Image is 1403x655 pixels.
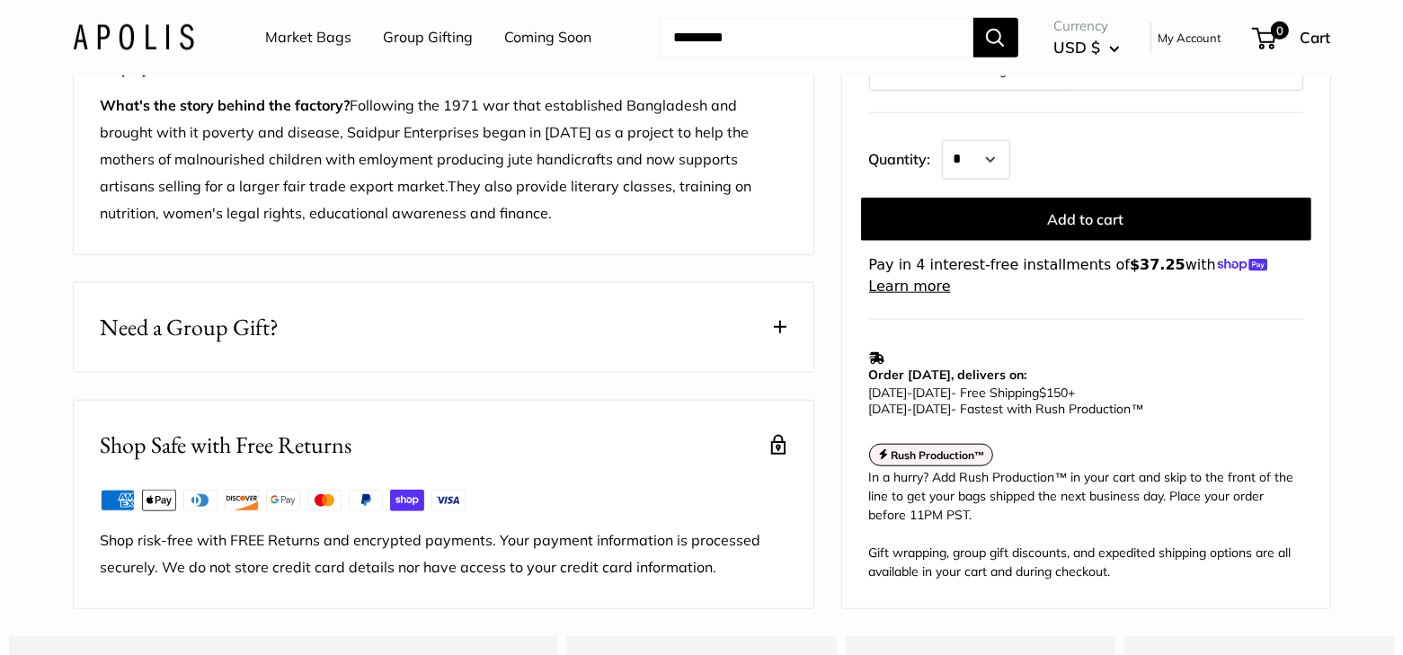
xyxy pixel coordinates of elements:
[869,385,908,401] span: [DATE]
[1054,13,1120,39] span: Currency
[1159,27,1222,49] a: My Account
[869,401,908,417] span: [DATE]
[1054,38,1101,57] span: USD $
[1054,33,1120,62] button: USD $
[973,18,1018,58] button: Search
[505,24,592,51] a: Coming Soon
[660,18,973,58] input: Search...
[913,385,952,401] span: [DATE]
[908,401,913,417] span: -
[1270,22,1288,40] span: 0
[101,93,786,227] p: Following the 1971 war that established Bangladesh and brought with it poverty and disease, Saidp...
[73,24,194,50] img: Apolis
[891,448,985,462] strong: Rush Production™
[101,310,280,345] span: Need a Group Gift?
[266,24,352,51] a: Market Bags
[869,401,1144,417] span: - Fastest with Rush Production™
[1040,385,1069,401] span: $150
[1301,28,1331,47] span: Cart
[861,198,1311,241] button: Add to cart
[74,283,813,372] button: Need a Group Gift?
[384,24,474,51] a: Group Gifting
[908,385,913,401] span: -
[101,527,786,581] p: Shop risk-free with FREE Returns and encrypted payments. Your payment information is processed se...
[869,135,942,180] label: Quantity:
[913,401,952,417] span: [DATE]
[869,367,1027,383] strong: Order [DATE], delivers on:
[101,96,351,114] strong: What's the story behind the factory?
[869,468,1303,581] div: In a hurry? Add Rush Production™ in your cart and skip to the front of the line to get your bags ...
[101,428,352,463] h2: Shop Safe with Free Returns
[1254,23,1331,52] a: 0 Cart
[869,385,1294,417] p: - Free Shipping +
